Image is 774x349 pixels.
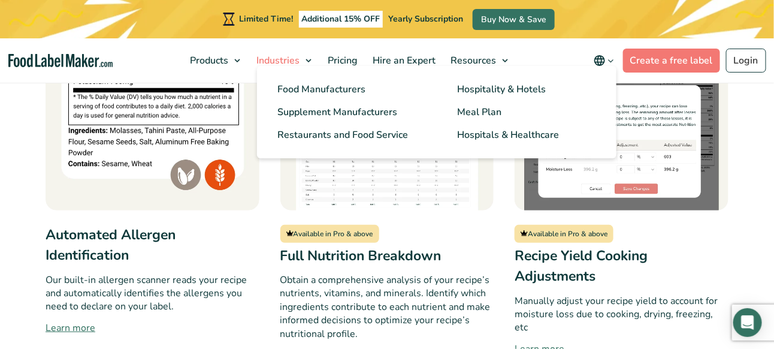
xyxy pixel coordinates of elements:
span: Additional 15% OFF [299,11,383,28]
a: Hire an Expert [366,38,441,83]
span: Available in Pro & above [515,225,613,243]
a: Hospitals & Healthcare [440,124,613,146]
span: Hospitals & Healthcare [458,128,560,142]
span: Restaurants and Food Service [278,128,409,142]
a: Restaurants and Food Service [260,124,434,146]
a: Industries [250,38,318,83]
span: Products [187,54,230,67]
span: Meal Plan [458,106,502,119]
span: Yearly Subscription [388,13,463,25]
a: Resources [444,38,515,83]
div: Open Intercom Messenger [733,308,762,337]
p: Manually adjust your recipe yield to account for moisture loss due to cooking, drying, freezing, etc [515,294,728,335]
a: Food Manufacturers [260,78,434,101]
a: Meal Plan [440,101,613,124]
a: Pricing [321,38,363,83]
span: Hire an Expert [370,54,437,67]
h3: Full Nutrition Breakdown [280,246,494,267]
a: Learn more [46,321,259,335]
span: Food Manufacturers [278,83,366,96]
a: Supplement Manufacturers [260,101,434,124]
a: Login [726,49,766,73]
p: Obtain a comprehensive analysis of your recipe’s nutrients, vitamins, and minerals. Identify whic... [280,273,494,341]
span: Hospitality & Hotels [458,83,546,96]
a: Buy Now & Save [473,9,555,30]
p: Our built-in allergen scanner reads your recipe and automatically identifies the allergens you ne... [46,273,259,314]
a: Create a free label [623,49,720,73]
h3: Recipe Yield Cooking Adjustments [515,246,728,287]
a: Products [183,38,247,83]
span: Supplement Manufacturers [278,106,398,119]
span: Limited Time! [240,13,294,25]
span: Available in Pro & above [280,225,379,243]
a: Hospitality & Hotels [440,78,613,101]
span: Resources [448,54,498,67]
span: Industries [253,54,301,67]
h3: Automated Allergen Identification [46,225,259,266]
span: Pricing [325,54,359,67]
